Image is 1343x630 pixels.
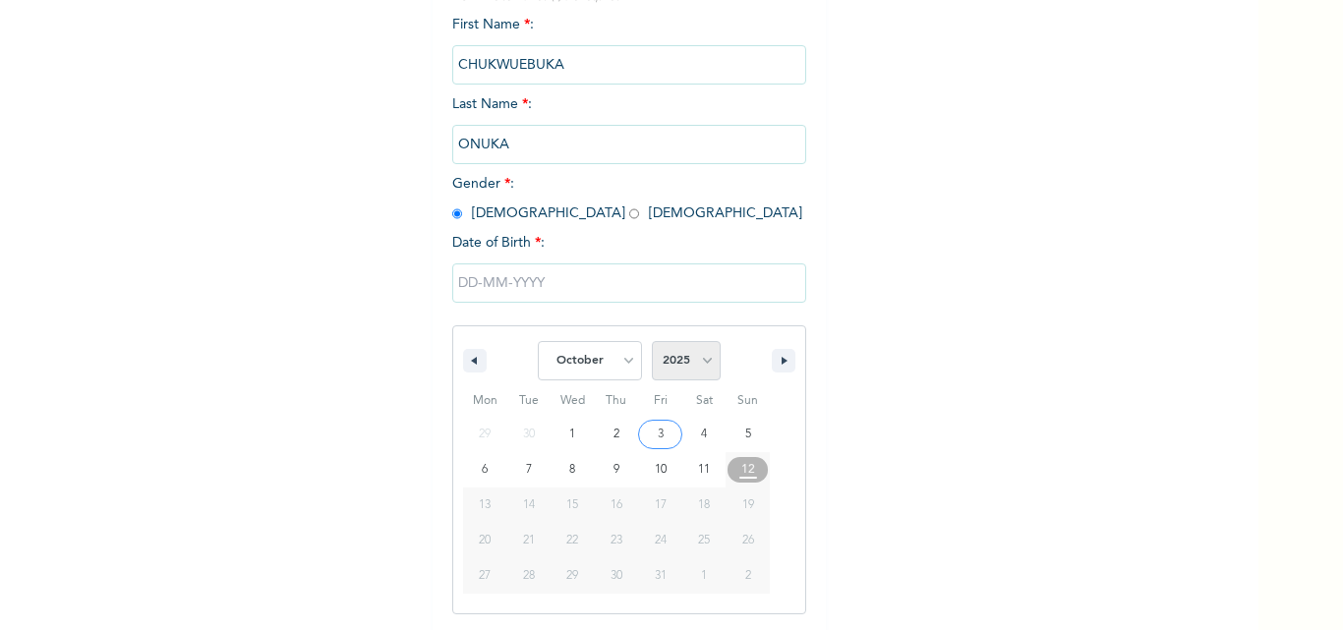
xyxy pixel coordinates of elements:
[595,452,639,487] button: 9
[566,523,578,558] span: 22
[551,452,595,487] button: 8
[507,523,552,558] button: 21
[566,558,578,594] span: 29
[551,558,595,594] button: 29
[551,487,595,523] button: 15
[463,558,507,594] button: 27
[452,233,545,254] span: Date of Birth :
[655,452,667,487] span: 10
[726,523,770,558] button: 26
[569,417,575,452] span: 1
[523,487,535,523] span: 14
[611,487,622,523] span: 16
[452,45,806,85] input: Enter your first name
[463,487,507,523] button: 13
[726,487,770,523] button: 19
[569,452,575,487] span: 8
[595,417,639,452] button: 2
[742,523,754,558] span: 26
[726,452,770,487] button: 12
[726,417,770,452] button: 5
[452,263,806,303] input: DD-MM-YYYY
[526,452,532,487] span: 7
[741,452,755,487] span: 12
[638,558,682,594] button: 31
[613,452,619,487] span: 9
[611,558,622,594] span: 30
[507,558,552,594] button: 28
[523,558,535,594] span: 28
[463,452,507,487] button: 6
[452,18,806,72] span: First Name :
[551,417,595,452] button: 1
[507,385,552,417] span: Tue
[638,523,682,558] button: 24
[638,452,682,487] button: 10
[595,523,639,558] button: 23
[507,487,552,523] button: 14
[638,487,682,523] button: 17
[611,523,622,558] span: 23
[613,417,619,452] span: 2
[698,487,710,523] span: 18
[682,385,727,417] span: Sat
[595,385,639,417] span: Thu
[566,487,578,523] span: 15
[638,385,682,417] span: Fri
[682,452,727,487] button: 11
[745,417,751,452] span: 5
[701,417,707,452] span: 4
[698,523,710,558] span: 25
[507,452,552,487] button: 7
[523,523,535,558] span: 21
[726,385,770,417] span: Sun
[595,558,639,594] button: 30
[742,487,754,523] span: 19
[452,125,806,164] input: Enter your last name
[479,487,491,523] span: 13
[655,558,667,594] span: 31
[658,417,664,452] span: 3
[682,487,727,523] button: 18
[463,385,507,417] span: Mon
[452,177,802,220] span: Gender : [DEMOGRAPHIC_DATA] [DEMOGRAPHIC_DATA]
[482,452,488,487] span: 6
[479,558,491,594] span: 27
[479,523,491,558] span: 20
[682,523,727,558] button: 25
[638,417,682,452] button: 3
[551,385,595,417] span: Wed
[463,523,507,558] button: 20
[655,487,667,523] span: 17
[682,417,727,452] button: 4
[551,523,595,558] button: 22
[595,487,639,523] button: 16
[452,97,806,151] span: Last Name :
[655,523,667,558] span: 24
[698,452,710,487] span: 11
